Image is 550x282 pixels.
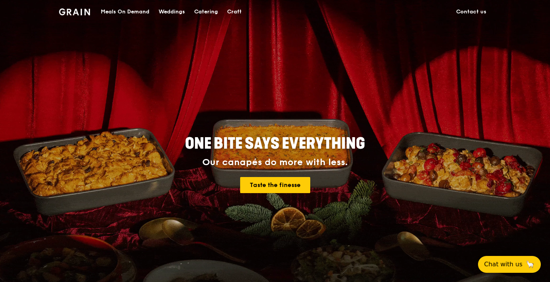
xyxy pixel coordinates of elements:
[154,0,190,23] a: Weddings
[452,0,491,23] a: Contact us
[525,260,535,269] span: 🦙
[159,0,185,23] div: Weddings
[478,256,541,273] button: Chat with us🦙
[101,0,149,23] div: Meals On Demand
[227,0,242,23] div: Craft
[223,0,246,23] a: Craft
[484,260,522,269] span: Chat with us
[240,177,310,193] a: Taste the finesse
[185,134,365,153] span: ONE BITE SAYS EVERYTHING
[194,0,218,23] div: Catering
[137,157,413,168] div: Our canapés do more with less.
[190,0,223,23] a: Catering
[59,8,90,15] img: Grain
